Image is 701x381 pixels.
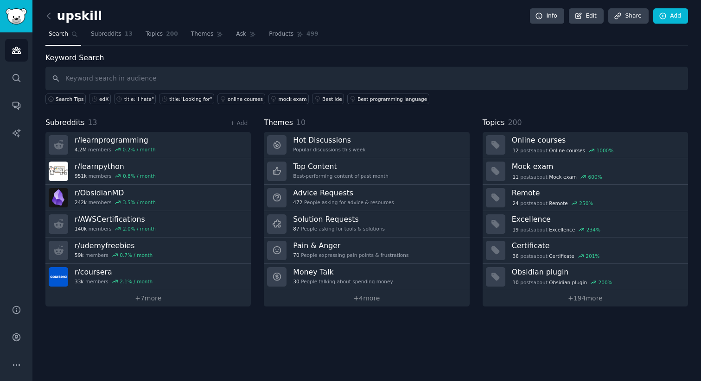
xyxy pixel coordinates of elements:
[49,162,68,181] img: learnpython
[549,226,575,233] span: Excellence
[293,252,408,258] div: People expressing pain points & frustrations
[45,185,251,211] a: r/ObsidianMD242kmembers3.5% / month
[264,264,469,290] a: Money Talk30People talking about spending money
[512,278,613,287] div: post s about
[293,188,394,198] h3: Advice Requests
[264,290,469,306] a: +4more
[75,225,87,232] span: 140k
[312,94,344,104] a: Best ide
[75,146,87,153] span: 4.2M
[45,117,85,129] span: Subreddits
[75,214,156,224] h3: r/ AWSCertifications
[264,158,469,185] a: Top ContentBest-performing content of past month
[75,173,156,179] div: members
[549,279,587,286] span: Obsidian plugin
[236,30,246,38] span: Ask
[293,146,365,153] div: Popular discussions this week
[114,94,156,104] a: title:"I hate"
[45,67,688,90] input: Keyword search in audience
[166,30,178,38] span: 200
[120,252,153,258] div: 0.7 % / month
[293,199,302,206] span: 472
[91,30,121,38] span: Subreddits
[512,267,682,277] h3: Obsidian plugin
[120,278,153,285] div: 2.1 % / month
[169,96,212,102] div: title:"Looking for"
[322,96,342,102] div: Best ide
[512,188,682,198] h3: Remote
[146,30,163,38] span: Topics
[45,94,86,104] button: Search Tips
[508,118,522,127] span: 200
[512,214,682,224] h3: Excellence
[608,8,648,24] a: Share
[293,267,393,277] h3: Money Talk
[75,278,83,285] span: 33k
[45,264,251,290] a: r/coursera33kmembers2.1% / month
[266,27,321,46] a: Products499
[75,241,153,250] h3: r/ udemyfreebies
[599,279,612,286] div: 200 %
[512,200,518,206] span: 24
[142,27,181,46] a: Topics200
[483,117,505,129] span: Topics
[293,252,299,258] span: 70
[123,146,156,153] div: 0.2 % / month
[549,253,574,259] span: Certificate
[586,253,599,259] div: 201 %
[75,252,83,258] span: 59k
[512,146,614,155] div: post s about
[264,211,469,237] a: Solution Requests87People asking for tools & solutions
[228,96,263,102] div: online courses
[293,278,393,285] div: People talking about spending money
[483,211,688,237] a: Excellence19postsaboutExcellence234%
[124,96,154,102] div: title:"I hate"
[293,241,408,250] h3: Pain & Anger
[293,162,389,171] h3: Top Content
[512,147,518,154] span: 12
[549,174,577,180] span: Mock exam
[99,96,108,102] div: edX
[75,199,87,206] span: 242k
[512,226,518,233] span: 19
[75,199,156,206] div: members
[512,162,682,171] h3: Mock exam
[45,27,81,46] a: Search
[293,225,385,232] div: People asking for tools & solutions
[49,188,68,207] img: ObsidianMD
[49,30,68,38] span: Search
[75,252,153,258] div: members
[45,53,104,62] label: Keyword Search
[75,188,156,198] h3: r/ ObsidianMD
[125,30,133,38] span: 13
[45,237,251,264] a: r/udemyfreebies59kmembers0.7% / month
[230,120,248,126] a: + Add
[483,237,688,264] a: Certificate36postsaboutCertificate201%
[88,27,136,46] a: Subreddits13
[49,267,68,287] img: coursera
[45,132,251,158] a: r/learnprogramming4.2Mmembers0.2% / month
[45,158,251,185] a: r/learnpython951kmembers0.8% / month
[293,278,299,285] span: 30
[586,226,600,233] div: 234 %
[264,132,469,158] a: Hot DiscussionsPopular discussions this week
[293,173,389,179] div: Best-performing content of past month
[357,96,427,102] div: Best programming language
[347,94,429,104] a: Best programming language
[123,225,156,232] div: 2.0 % / month
[45,290,251,306] a: +7more
[45,9,102,24] h2: upskill
[293,135,365,145] h3: Hot Discussions
[88,118,97,127] span: 13
[75,267,153,277] h3: r/ coursera
[123,199,156,206] div: 3.5 % / month
[512,173,603,181] div: post s about
[549,200,568,206] span: Remote
[293,199,394,206] div: People asking for advice & resources
[530,8,564,24] a: Info
[75,135,156,145] h3: r/ learnprogramming
[75,146,156,153] div: members
[264,117,293,129] span: Themes
[75,278,153,285] div: members
[483,132,688,158] a: Online courses12postsaboutOnline courses1000%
